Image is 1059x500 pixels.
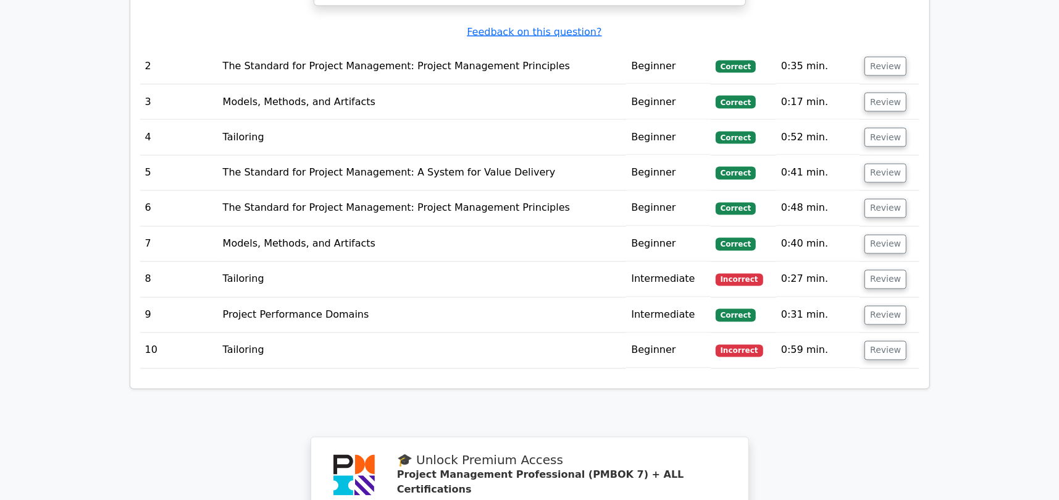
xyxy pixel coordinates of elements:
[626,120,710,155] td: Beginner
[864,57,906,76] button: Review
[716,132,756,144] span: Correct
[716,345,763,357] span: Incorrect
[626,85,710,120] td: Beginner
[776,156,860,191] td: 0:41 min.
[626,298,710,333] td: Intermediate
[864,93,906,112] button: Review
[140,262,218,297] td: 8
[864,341,906,360] button: Review
[218,298,627,333] td: Project Performance Domains
[140,85,218,120] td: 3
[218,191,627,226] td: The Standard for Project Management: Project Management Principles
[626,262,710,297] td: Intermediate
[716,274,763,286] span: Incorrect
[776,120,860,155] td: 0:52 min.
[716,61,756,73] span: Correct
[716,203,756,215] span: Correct
[218,85,627,120] td: Models, Methods, and Artifacts
[864,235,906,254] button: Review
[716,309,756,321] span: Correct
[864,270,906,289] button: Review
[218,120,627,155] td: Tailoring
[218,156,627,191] td: The Standard for Project Management: A System for Value Delivery
[218,262,627,297] td: Tailoring
[626,333,710,368] td: Beginner
[626,191,710,226] td: Beginner
[716,96,756,108] span: Correct
[626,227,710,262] td: Beginner
[467,26,601,38] a: Feedback on this question?
[776,298,860,333] td: 0:31 min.
[864,199,906,218] button: Review
[716,167,756,179] span: Correct
[626,49,710,84] td: Beginner
[716,238,756,250] span: Correct
[776,227,860,262] td: 0:40 min.
[776,85,860,120] td: 0:17 min.
[140,333,218,368] td: 10
[140,298,218,333] td: 9
[864,164,906,183] button: Review
[140,49,218,84] td: 2
[218,49,627,84] td: The Standard for Project Management: Project Management Principles
[776,191,860,226] td: 0:48 min.
[776,49,860,84] td: 0:35 min.
[218,333,627,368] td: Tailoring
[864,306,906,325] button: Review
[776,262,860,297] td: 0:27 min.
[140,120,218,155] td: 4
[864,128,906,147] button: Review
[140,191,218,226] td: 6
[140,227,218,262] td: 7
[776,333,860,368] td: 0:59 min.
[626,156,710,191] td: Beginner
[218,227,627,262] td: Models, Methods, and Artifacts
[140,156,218,191] td: 5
